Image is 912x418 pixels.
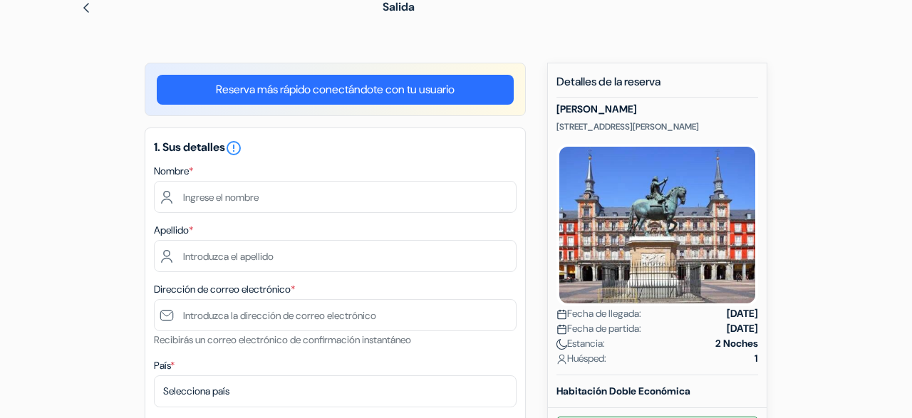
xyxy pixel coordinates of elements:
input: Introduzca el apellido [154,240,517,272]
i: error_outline [225,140,242,157]
a: Reserva más rápido conectándote con tu usuario [157,75,514,105]
a: error_outline [225,140,242,155]
img: calendar.svg [556,324,567,335]
h5: 1. Sus detalles [154,140,517,157]
img: calendar.svg [556,309,567,320]
label: Nombre [154,164,193,179]
label: Apellido [154,223,193,238]
span: Estancia: [556,336,605,351]
p: [STREET_ADDRESS][PERSON_NAME] [556,121,758,132]
span: Fecha de partida: [556,321,641,336]
img: moon.svg [556,339,567,350]
label: Dirección de correo electrónico [154,282,295,297]
small: Recibirás un correo electrónico de confirmación instantáneo [154,333,411,346]
span: Huésped: [556,351,606,366]
strong: [DATE] [727,306,758,321]
b: Habitación Doble Económica [556,385,690,397]
label: País [154,358,175,373]
h5: Detalles de la reserva [556,75,758,98]
span: Fecha de llegada: [556,306,641,321]
strong: 2 Noches [715,336,758,351]
img: left_arrow.svg [81,2,92,14]
strong: 1 [755,351,758,366]
h5: [PERSON_NAME] [556,103,758,115]
input: Ingrese el nombre [154,181,517,213]
img: user_icon.svg [556,354,567,365]
input: Introduzca la dirección de correo electrónico [154,299,517,331]
strong: [DATE] [727,321,758,336]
